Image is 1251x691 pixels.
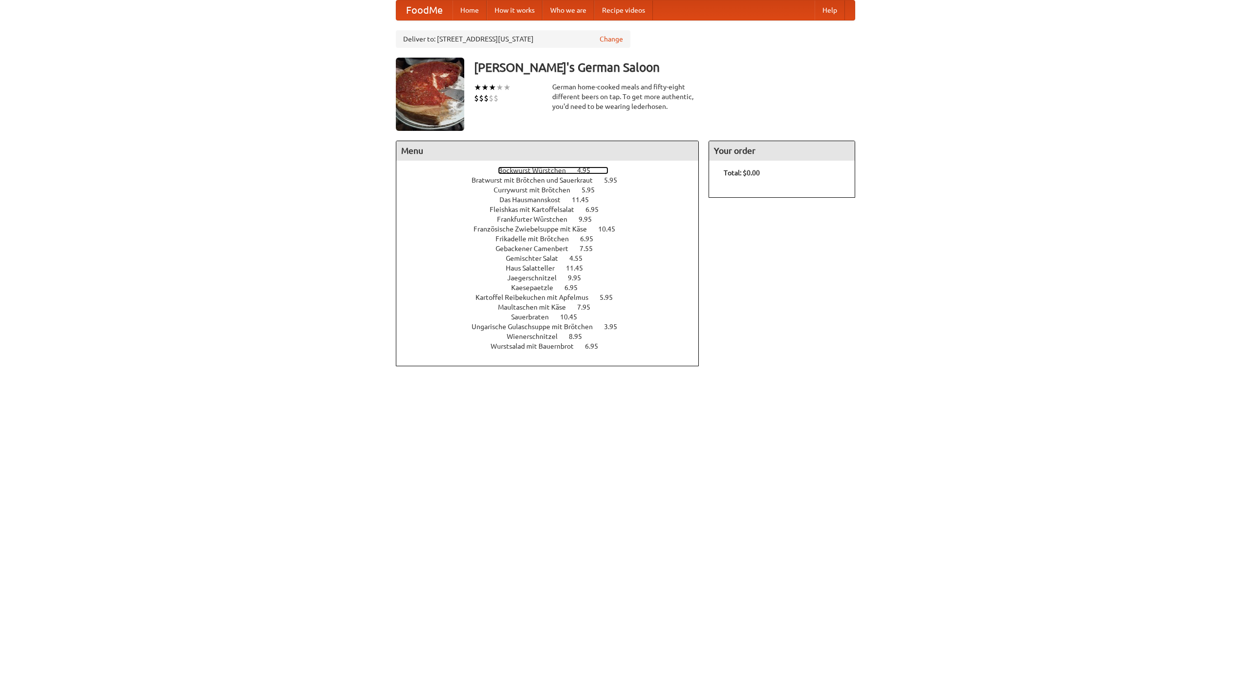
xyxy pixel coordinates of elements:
[568,274,591,282] span: 9.95
[484,93,489,104] li: $
[577,303,600,311] span: 7.95
[474,82,481,93] li: ★
[815,0,845,20] a: Help
[585,342,608,350] span: 6.95
[496,245,611,252] a: Gebackener Camenbert 7.55
[396,0,453,20] a: FoodMe
[709,141,855,161] h4: Your order
[507,274,566,282] span: Jaegerschnitzel
[604,176,627,184] span: 5.95
[580,235,603,243] span: 6.95
[472,176,603,184] span: Bratwurst mit Brötchen und Sauerkraut
[453,0,487,20] a: Home
[582,186,604,194] span: 5.95
[498,303,576,311] span: Maultaschen mit Käse
[569,333,592,340] span: 8.95
[724,169,760,177] b: Total: $0.00
[497,215,577,223] span: Frankfurter Würstchen
[496,235,611,243] a: Frikadelle mit Brötchen 6.95
[600,293,623,301] span: 5.95
[494,186,580,194] span: Currywurst mit Brötchen
[506,254,568,262] span: Gemischter Salat
[577,167,600,174] span: 4.95
[494,93,498,104] li: $
[507,333,567,340] span: Wienerschnitzel
[497,215,610,223] a: Frankfurter Würstchen 9.95
[507,333,600,340] a: Wienerschnitzel 8.95
[560,313,587,321] span: 10.45
[498,167,576,174] span: Bockwurst Würstchen
[600,34,623,44] a: Change
[566,264,593,272] span: 11.45
[496,245,578,252] span: Gebackener Camenbert
[569,254,592,262] span: 4.55
[490,206,617,213] a: Fleishkas mit Kartoffelsalat 6.95
[499,196,570,204] span: Das Hausmannskost
[472,176,635,184] a: Bratwurst mit Brötchen und Sauerkraut 5.95
[552,82,699,111] div: German home-cooked meals and fifty-eight different beers on tap. To get more authentic, you'd nee...
[472,323,635,331] a: Ungarische Gulaschsuppe mit Brötchen 3.95
[564,284,587,292] span: 6.95
[503,82,511,93] li: ★
[472,323,603,331] span: Ungarische Gulaschsuppe mit Brötchen
[474,93,479,104] li: $
[594,0,653,20] a: Recipe videos
[511,313,595,321] a: Sauerbraten 10.45
[604,323,627,331] span: 3.95
[475,293,631,301] a: Kartoffel Reibekuchen mit Apfelmus 5.95
[491,342,583,350] span: Wurstsalad mit Bauernbrot
[494,186,613,194] a: Currywurst mit Brötchen 5.95
[481,82,489,93] li: ★
[489,93,494,104] li: $
[490,206,584,213] span: Fleishkas mit Kartoffelsalat
[498,303,608,311] a: Maultaschen mit Käse 7.95
[479,93,484,104] li: $
[491,342,616,350] a: Wurstsalad mit Bauernbrot 6.95
[585,206,608,213] span: 6.95
[511,284,596,292] a: Kaesepaetzle 6.95
[598,225,625,233] span: 10.45
[489,82,496,93] li: ★
[474,58,855,77] h3: [PERSON_NAME]'s German Saloon
[474,225,597,233] span: Französische Zwiebelsuppe mit Käse
[496,235,579,243] span: Frikadelle mit Brötchen
[579,215,602,223] span: 9.95
[511,313,559,321] span: Sauerbraten
[507,274,599,282] a: Jaegerschnitzel 9.95
[499,196,607,204] a: Das Hausmannskost 11.45
[475,293,598,301] span: Kartoffel Reibekuchen mit Apfelmus
[498,167,608,174] a: Bockwurst Würstchen 4.95
[396,30,630,48] div: Deliver to: [STREET_ADDRESS][US_STATE]
[572,196,599,204] span: 11.45
[506,264,601,272] a: Haus Salatteller 11.45
[396,58,464,131] img: angular.jpg
[580,245,603,252] span: 7.55
[506,264,564,272] span: Haus Salatteller
[396,141,698,161] h4: Menu
[487,0,542,20] a: How it works
[511,284,563,292] span: Kaesepaetzle
[542,0,594,20] a: Who we are
[474,225,633,233] a: Französische Zwiebelsuppe mit Käse 10.45
[506,254,601,262] a: Gemischter Salat 4.55
[496,82,503,93] li: ★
